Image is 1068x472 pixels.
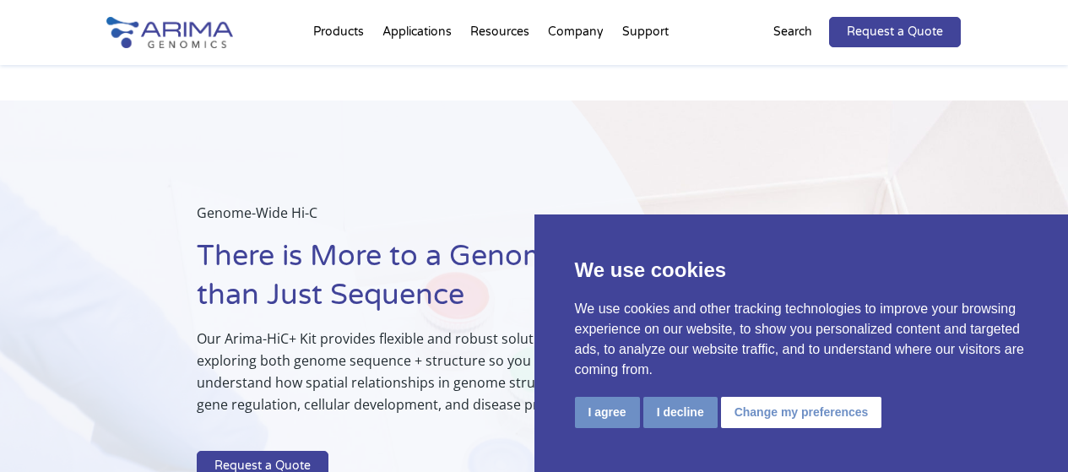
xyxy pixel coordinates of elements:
button: Change my preferences [721,397,882,428]
p: We use cookies and other tracking technologies to improve your browsing experience on our website... [575,299,1028,380]
button: I decline [643,397,718,428]
p: Genome-Wide Hi-C [197,202,618,237]
p: Search [773,21,812,43]
p: Our Arima-HiC+ Kit provides flexible and robust solutions for exploring both genome sequence + st... [197,328,618,429]
p: We use cookies [575,255,1028,285]
button: I agree [575,397,640,428]
img: Arima-Genomics-logo [106,17,233,48]
h1: There is More to a Genome than Just Sequence [197,237,618,328]
a: Request a Quote [829,17,961,47]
